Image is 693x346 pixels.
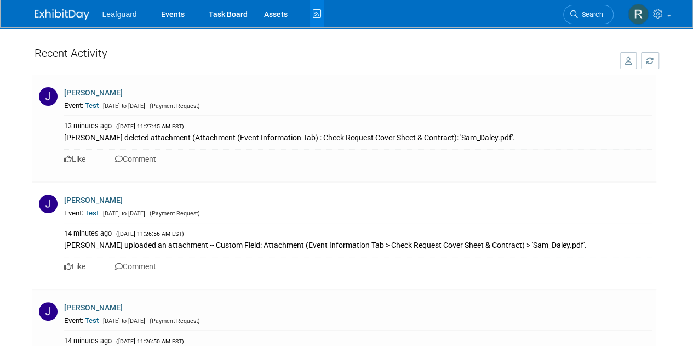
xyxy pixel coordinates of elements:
div: [PERSON_NAME] uploaded an attachment -- Custom Field: Attachment (Event Information Tab > Check R... [64,239,652,251]
span: 13 minutes ago [64,122,112,130]
a: Like [64,262,85,271]
img: Robert Patterson [628,4,649,25]
a: Comment [115,155,156,163]
span: ([DATE] 11:26:56 AM EST) [113,230,184,237]
img: J.jpg [39,195,58,213]
a: [PERSON_NAME] [64,303,123,312]
a: Test [85,101,99,110]
span: Search [578,10,603,19]
a: [PERSON_NAME] [64,88,123,97]
img: J.jpg [39,87,58,106]
span: Leafguard [102,10,137,19]
span: (Payment Request) [147,210,200,217]
span: 14 minutes ago [64,229,112,237]
a: Test [85,316,99,325]
span: [DATE] to [DATE] [100,210,145,217]
a: Comment [115,262,156,271]
span: (Payment Request) [147,317,200,325]
span: Event: [64,209,83,217]
a: Search [563,5,614,24]
span: Event: [64,101,83,110]
span: ([DATE] 11:27:45 AM EST) [113,123,184,130]
span: 14 minutes ago [64,337,112,345]
a: Test [85,209,99,217]
span: [DATE] to [DATE] [100,317,145,325]
img: ExhibitDay [35,9,89,20]
img: J.jpg [39,302,58,321]
a: Like [64,155,85,163]
a: [PERSON_NAME] [64,196,123,205]
div: Recent Activity [35,41,609,70]
span: [DATE] to [DATE] [100,103,145,110]
span: (Payment Request) [147,103,200,110]
span: Event: [64,316,83,325]
div: [PERSON_NAME] deleted attachment (Attachment (Event Information Tab) : Check Request Cover Sheet ... [64,131,652,143]
span: ([DATE] 11:26:50 AM EST) [113,338,184,345]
